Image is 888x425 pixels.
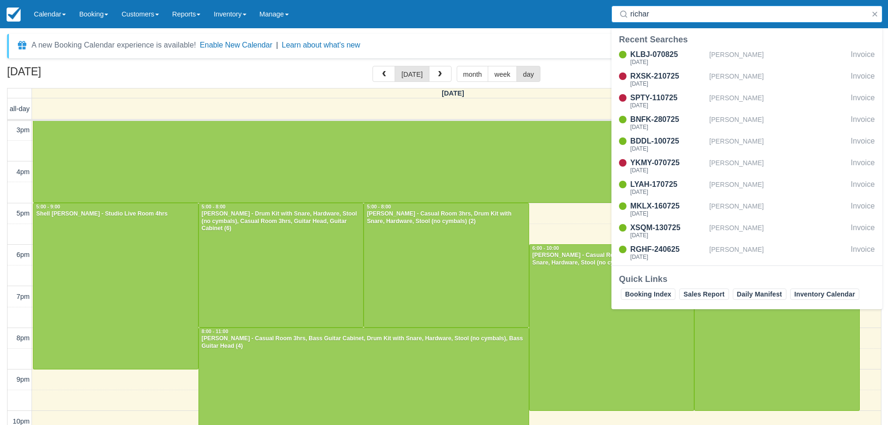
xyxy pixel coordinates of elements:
span: 3pm [16,126,30,134]
a: RGHF-240625[DATE][PERSON_NAME]Invoice [611,244,882,262]
a: Booking Index [621,289,675,300]
a: Learn about what's new [282,41,360,49]
div: XSQM-130725 [630,222,706,233]
span: | [276,41,278,49]
div: [PERSON_NAME] - Casual Room 4hrs, Drum Kit with Snare, Hardware, Stool (no cymbals) (2) [532,252,692,267]
div: Recent Searches [619,34,875,45]
a: XSQM-130725[DATE][PERSON_NAME]Invoice [611,222,882,240]
a: BNFK-280725[DATE][PERSON_NAME]Invoice [611,114,882,132]
div: SPTY-110725 [630,92,706,104]
div: RGHF-240625 [630,244,706,255]
div: [PERSON_NAME] - Casual Room 3hrs, Bass Guitar Cabinet, Drum Kit with Snare, Hardware, Stool (no c... [201,335,526,350]
div: [DATE] [630,211,706,217]
div: Invoice [851,200,875,218]
div: [DATE] [630,103,706,108]
span: 5:00 - 8:00 [202,204,226,209]
div: [PERSON_NAME] - Drum Kit with Snare, Hardware, Stool (no cymbals), Casual Room 3hrs, Guitar Head,... [201,210,361,233]
span: 6:00 - 10:00 [532,246,559,251]
a: Daily Manifest [733,289,786,300]
div: [DATE] [630,146,706,152]
div: [PERSON_NAME] [709,71,847,88]
a: RXSK-210725[DATE][PERSON_NAME]Invoice [611,71,882,88]
div: Invoice [851,222,875,240]
h2: [DATE] [7,66,126,83]
div: [PERSON_NAME] [709,49,847,67]
span: 4pm [16,168,30,176]
span: 6pm [16,251,30,258]
div: [DATE] [630,124,706,130]
div: [PERSON_NAME] - Casual Room 3hrs, Drum Kit with Snare, Hardware, Stool (no cymbals) (2) [366,210,526,225]
a: SPTY-110725[DATE][PERSON_NAME]Invoice [611,92,882,110]
div: [PERSON_NAME] [709,136,847,153]
a: Inventory Calendar [790,289,859,300]
div: Invoice [851,114,875,132]
a: 5:00 - 8:00[PERSON_NAME] - Casual Room 3hrs, Drum Kit with Snare, Hardware, Stool (no cymbals) (2) [364,203,529,328]
span: all-day [10,105,30,112]
div: [PERSON_NAME] [709,114,847,132]
span: 10pm [13,417,30,425]
div: Invoice [851,157,875,175]
div: Invoice [851,179,875,197]
div: Quick Links [619,273,875,285]
div: Invoice [851,49,875,67]
div: [PERSON_NAME] [709,157,847,175]
div: RXSK-210725 [630,71,706,82]
div: [PERSON_NAME] [709,244,847,262]
div: Invoice [851,92,875,110]
button: day [516,66,540,82]
div: [DATE] [630,168,706,173]
div: Invoice [851,136,875,153]
div: Invoice [851,71,875,88]
span: 9pm [16,376,30,383]
a: 5:00 - 8:00[PERSON_NAME] - Drum Kit with Snare, Hardware, Stool (no cymbals), Casual Room 3hrs, G... [198,203,364,328]
a: 5:00 - 9:00Shell [PERSON_NAME] - Studio Live Room 4hrs [33,203,198,369]
span: 5:00 - 8:00 [367,204,391,209]
span: [DATE] [442,89,464,97]
a: MKLX-160725[DATE][PERSON_NAME]Invoice [611,200,882,218]
div: [PERSON_NAME] [709,200,847,218]
a: 6:00 - 10:00[PERSON_NAME] - Casual Room 4hrs, Drum Kit with Snare, Hardware, Stool (no cymbals) (2) [529,244,695,411]
div: [DATE] [630,59,706,65]
span: 8:00 - 11:00 [202,329,229,334]
button: [DATE] [395,66,429,82]
button: Enable New Calendar [200,40,272,50]
a: 6:00 - 10:00[PERSON_NAME] - Casual Room 4hrs [694,244,860,411]
a: KLBJ-070825[DATE][PERSON_NAME]Invoice [611,49,882,67]
span: 5pm [16,209,30,217]
div: YKMY-070725 [630,157,706,168]
div: BDDL-100725 [630,136,706,147]
div: [DATE] [630,189,706,195]
div: MKLX-160725 [630,200,706,212]
img: checkfront-main-nav-mini-logo.png [7,8,21,22]
span: 7pm [16,293,30,300]
div: [PERSON_NAME] [709,92,847,110]
a: BDDL-100725[DATE][PERSON_NAME]Invoice [611,136,882,153]
div: [PERSON_NAME] [709,179,847,197]
div: LYAH-170725 [630,179,706,190]
div: [PERSON_NAME] [709,222,847,240]
span: 8pm [16,334,30,342]
div: A new Booking Calendar experience is available! [32,40,196,51]
button: week [488,66,517,82]
div: BNFK-280725 [630,114,706,125]
div: [DATE] [630,81,706,87]
div: Shell [PERSON_NAME] - Studio Live Room 4hrs [36,210,196,218]
input: Search ( / ) [630,6,867,23]
div: Invoice [851,244,875,262]
div: [DATE] [630,254,706,260]
a: Sales Report [679,289,729,300]
span: 5:00 - 9:00 [36,204,60,209]
a: YKMY-070725[DATE][PERSON_NAME]Invoice [611,157,882,175]
div: KLBJ-070825 [630,49,706,60]
div: [DATE] [630,233,706,238]
button: month [457,66,489,82]
a: LYAH-170725[DATE][PERSON_NAME]Invoice [611,179,882,197]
